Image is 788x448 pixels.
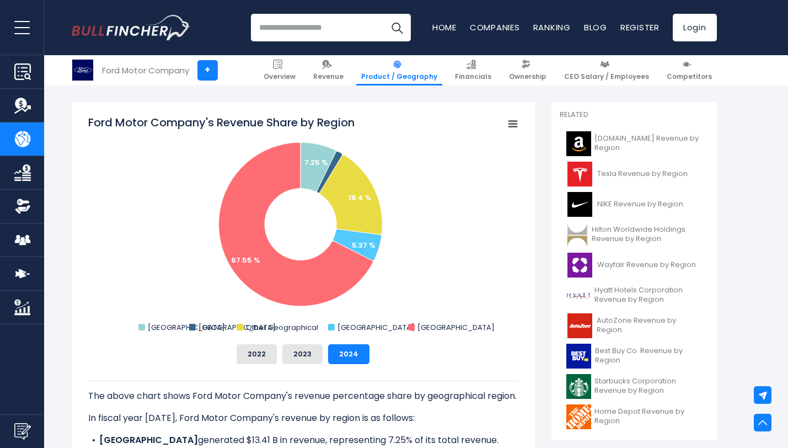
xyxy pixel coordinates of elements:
[304,157,328,168] text: 7.25 %
[88,390,518,403] p: The above chart shows Ford Motor Company's revenue percentage share by geographical region.
[72,15,191,40] img: Bullfincher logo
[566,283,591,308] img: H logo
[102,64,189,77] div: Ford Motor Company
[597,169,688,179] span: Tesla Revenue by Region
[560,280,709,311] a: Hyatt Hotels Corporation Revenue by Region
[673,14,717,41] a: Login
[560,402,709,432] a: Home Depot Revenue by Region
[259,55,301,86] a: Overview
[432,22,457,33] a: Home
[566,404,592,429] img: HD logo
[313,72,344,81] span: Revenue
[566,253,594,278] img: W logo
[595,346,701,365] span: Best Buy Co. Revenue by Region
[99,434,198,446] b: [GEOGRAPHIC_DATA]
[308,55,349,86] a: Revenue
[72,15,190,40] a: Go to homepage
[533,22,571,33] a: Ranking
[352,240,376,250] text: 5.37 %
[566,222,589,247] img: HLT logo
[597,316,702,335] span: AutoZone Revenue by Region
[455,72,491,81] span: Financials
[560,250,709,280] a: Wayfair Revenue by Region
[509,72,546,81] span: Ownership
[237,344,277,364] button: 2022
[246,322,318,333] text: Other Geographical
[560,189,709,220] a: NIKE Revenue by Region
[594,407,701,426] span: Home Depot Revenue by Region
[560,159,709,189] a: Tesla Revenue by Region
[450,55,496,86] a: Financials
[594,377,702,396] span: Starbucks Corporation Revenue by Region
[356,55,442,86] a: Product / Geography
[328,344,369,364] button: 2024
[597,260,696,270] span: Wayfair Revenue by Region
[148,322,225,333] text: [GEOGRAPHIC_DATA]
[560,311,709,341] a: AutoZone Revenue by Region
[361,72,437,81] span: Product / Geography
[662,55,717,86] a: Competitors
[594,286,702,305] span: Hyatt Hotels Corporation Revenue by Region
[264,72,296,81] span: Overview
[383,14,411,41] button: Search
[566,374,591,399] img: SBUX logo
[564,72,649,81] span: CEO Salary / Employees
[566,344,592,369] img: BBY logo
[566,162,594,186] img: TSLA logo
[560,110,709,120] p: Related
[566,192,594,217] img: NKE logo
[349,193,372,203] text: 18.4 %
[197,60,218,81] a: +
[560,371,709,402] a: Starbucks Corporation Revenue by Region
[597,200,683,209] span: NIKE Revenue by Region
[417,322,495,333] text: [GEOGRAPHIC_DATA]
[620,22,660,33] a: Register
[594,134,702,153] span: [DOMAIN_NAME] Revenue by Region
[88,115,518,335] svg: Ford Motor Company's Revenue Share by Region
[560,341,709,371] a: Best Buy Co. Revenue by Region
[231,255,260,265] text: 67.55 %
[592,225,701,244] span: Hilton Worldwide Holdings Revenue by Region
[566,131,591,156] img: AMZN logo
[198,322,275,333] text: [GEOGRAPHIC_DATA]
[88,115,355,130] tspan: Ford Motor Company's Revenue Share by Region
[282,344,323,364] button: 2023
[560,129,709,159] a: [DOMAIN_NAME] Revenue by Region
[566,313,593,338] img: AZO logo
[504,55,551,86] a: Ownership
[72,60,93,81] img: F logo
[560,220,709,250] a: Hilton Worldwide Holdings Revenue by Region
[584,22,607,33] a: Blog
[88,412,518,425] p: In fiscal year [DATE], Ford Motor Company's revenue by region is as follows:
[559,55,654,86] a: CEO Salary / Employees
[14,198,31,215] img: Ownership
[337,322,414,333] text: [GEOGRAPHIC_DATA]
[470,22,520,33] a: Companies
[88,434,518,447] li: generated $13.41 B in revenue, representing 7.25% of its total revenue.
[667,72,712,81] span: Competitors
